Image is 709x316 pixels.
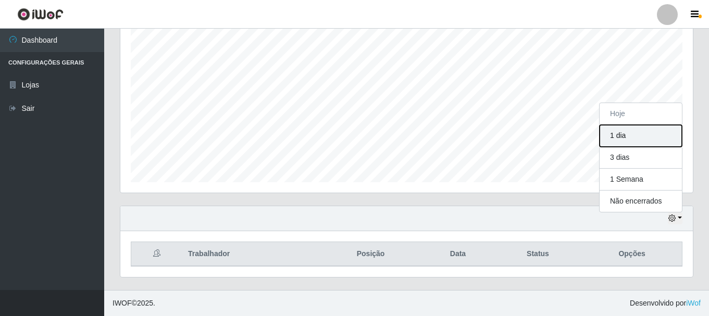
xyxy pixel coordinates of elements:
button: Hoje [600,103,682,125]
th: Status [494,242,582,267]
a: iWof [686,299,701,307]
img: CoreUI Logo [17,8,64,21]
th: Trabalhador [182,242,319,267]
span: © 2025 . [113,298,155,309]
span: Desenvolvido por [630,298,701,309]
button: 1 dia [600,125,682,147]
th: Data [422,242,494,267]
button: 1 Semana [600,169,682,191]
th: Posição [319,242,422,267]
button: Não encerrados [600,191,682,212]
th: Opções [582,242,682,267]
span: IWOF [113,299,132,307]
button: 3 dias [600,147,682,169]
